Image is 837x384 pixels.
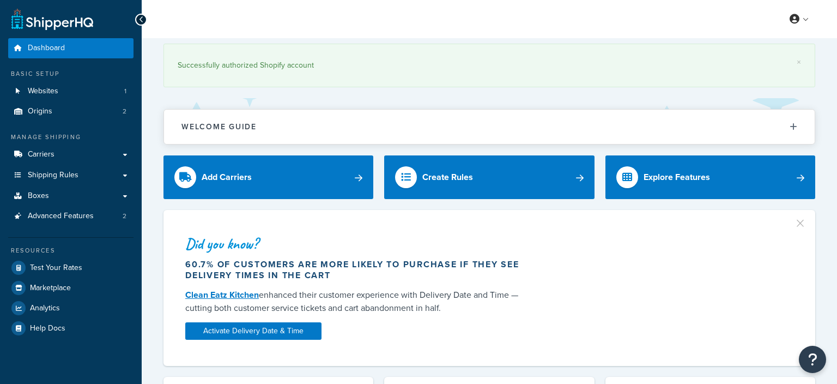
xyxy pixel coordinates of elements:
div: Basic Setup [8,69,134,79]
div: Resources [8,246,134,255]
li: Origins [8,101,134,122]
div: Add Carriers [202,170,252,185]
div: Create Rules [422,170,473,185]
div: Explore Features [644,170,710,185]
li: Websites [8,81,134,101]
span: Boxes [28,191,49,201]
span: Shipping Rules [28,171,78,180]
div: Manage Shipping [8,133,134,142]
a: Websites1 [8,81,134,101]
span: Marketplace [30,284,71,293]
span: Test Your Rates [30,263,82,273]
a: Advanced Features2 [8,206,134,226]
a: Marketplace [8,278,134,298]
span: Origins [28,107,52,116]
div: 60.7% of customers are more likely to purchase if they see delivery times in the cart [185,259,529,281]
span: Advanced Features [28,212,94,221]
a: Activate Delivery Date & Time [185,322,322,340]
span: Help Docs [30,324,65,333]
a: Origins2 [8,101,134,122]
span: Websites [28,87,58,96]
span: 2 [123,107,126,116]
a: Shipping Rules [8,165,134,185]
a: Help Docs [8,319,134,338]
span: Analytics [30,304,60,313]
a: Explore Features [605,155,815,199]
span: 2 [123,212,126,221]
a: Test Your Rates [8,258,134,278]
a: Boxes [8,186,134,206]
span: Carriers [28,150,54,159]
li: Advanced Features [8,206,134,226]
div: Successfully authorized Shopify account [178,58,801,73]
a: × [797,58,801,67]
span: 1 [124,87,126,96]
a: Add Carriers [163,155,373,199]
a: Create Rules [384,155,594,199]
a: Dashboard [8,38,134,58]
button: Open Resource Center [799,346,826,373]
div: enhanced their customer experience with Delivery Date and Time — cutting both customer service ti... [185,289,529,315]
a: Analytics [8,298,134,318]
button: Welcome Guide [164,110,815,144]
a: Clean Eatz Kitchen [185,289,259,301]
h2: Welcome Guide [181,123,257,131]
a: Carriers [8,145,134,165]
span: Dashboard [28,44,65,53]
div: Did you know? [185,236,529,251]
